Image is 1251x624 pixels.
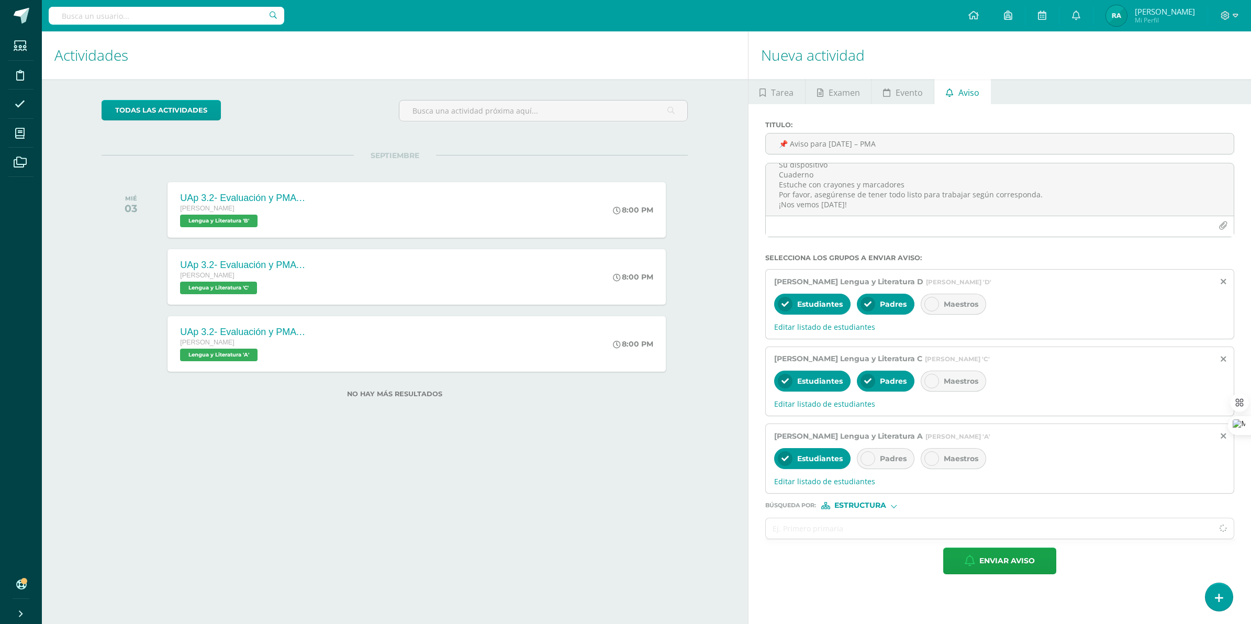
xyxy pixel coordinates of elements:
[765,121,1234,129] label: Titulo :
[925,432,990,440] span: [PERSON_NAME] 'A'
[613,272,653,282] div: 8:00 PM
[774,431,923,441] span: [PERSON_NAME] Lengua y Literatura A
[1135,16,1195,25] span: Mi Perfil
[766,163,1234,216] textarea: Estimados estudiantes, Les informo que [DATE] se llevará a cabo el PMA. 👉 Los que confirmaron que...
[180,339,234,346] span: [PERSON_NAME]
[797,454,843,463] span: Estudiantes
[180,349,258,361] span: Lengua y Literatura 'A'
[765,503,816,508] span: Búsqueda por :
[896,80,923,105] span: Evento
[766,133,1234,154] input: Titulo
[125,195,137,202] div: MIÉ
[774,476,1225,486] span: Editar listado de estudiantes
[180,282,257,294] span: Lengua y Literatura 'C'
[749,79,805,104] a: Tarea
[180,272,234,279] span: [PERSON_NAME]
[1135,6,1195,17] span: [PERSON_NAME]
[797,376,843,386] span: Estudiantes
[880,376,907,386] span: Padres
[806,79,871,104] a: Examen
[761,31,1238,79] h1: Nueva actividad
[613,339,653,349] div: 8:00 PM
[934,79,990,104] a: Aviso
[944,376,978,386] span: Maestros
[1106,5,1127,26] img: 42a794515383cd36c1593cd70a18a66d.png
[49,7,284,25] input: Busca un usuario...
[774,322,1225,332] span: Editar listado de estudiantes
[829,80,860,105] span: Examen
[880,454,907,463] span: Padres
[872,79,934,104] a: Evento
[102,390,688,398] label: No hay más resultados
[54,31,735,79] h1: Actividades
[834,503,886,508] span: Estructura
[180,205,234,212] span: [PERSON_NAME]
[880,299,907,309] span: Padres
[944,454,978,463] span: Maestros
[925,355,990,363] span: [PERSON_NAME] 'C'
[797,299,843,309] span: Estudiantes
[180,327,306,338] div: UAp 3.2- Evaluación y PMA 3.2
[926,278,991,286] span: [PERSON_NAME] 'D'
[821,502,900,509] div: [object Object]
[944,299,978,309] span: Maestros
[771,80,794,105] span: Tarea
[354,151,436,160] span: SEPTIEMBRE
[180,193,306,204] div: UAp 3.2- Evaluación y PMA 3.2
[766,518,1213,539] input: Ej. Primero primaria
[958,80,979,105] span: Aviso
[613,205,653,215] div: 8:00 PM
[125,202,137,215] div: 03
[399,101,687,121] input: Busca una actividad próxima aquí...
[774,354,922,363] span: [PERSON_NAME] Lengua y Literatura C
[979,548,1035,574] span: Enviar aviso
[943,548,1056,574] button: Enviar aviso
[774,277,923,286] span: [PERSON_NAME] Lengua y Literatura D
[774,399,1225,409] span: Editar listado de estudiantes
[180,215,258,227] span: Lengua y Literatura 'B'
[765,254,1234,262] label: Selecciona los grupos a enviar aviso :
[180,260,306,271] div: UAp 3.2- Evaluación y PMA 3.2
[102,100,221,120] a: todas las Actividades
